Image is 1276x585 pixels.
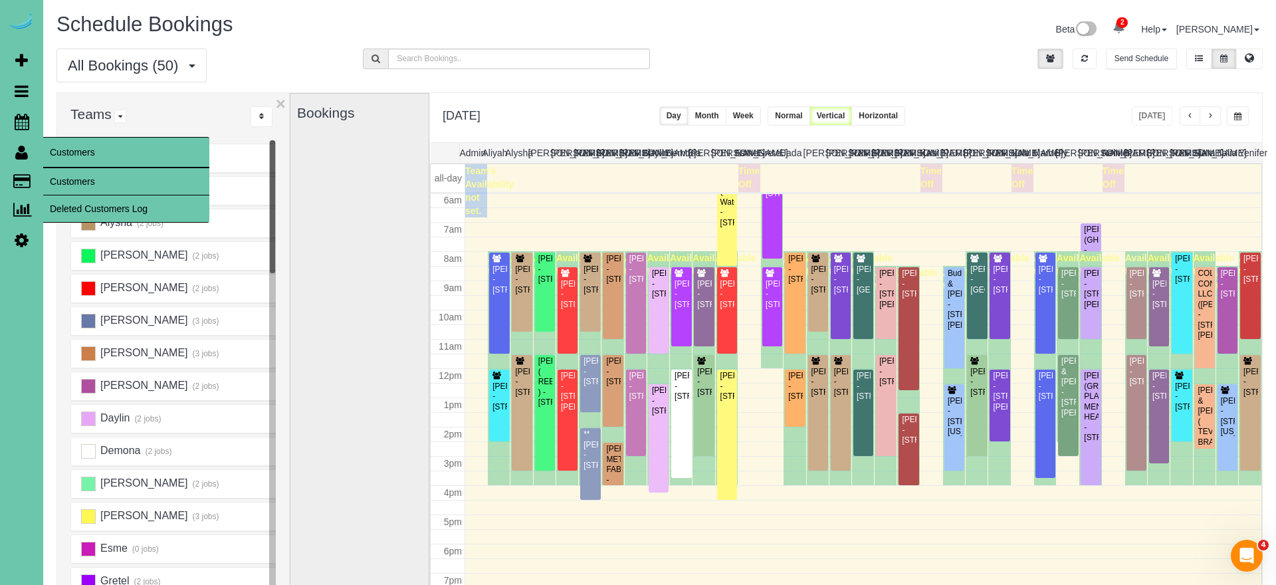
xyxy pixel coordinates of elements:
[459,143,482,163] th: Admin
[444,546,462,556] span: 6pm
[560,371,575,412] div: [PERSON_NAME] - [STREET_ADDRESS][PERSON_NAME]
[443,106,480,123] h2: [DATE]
[556,253,597,277] span: Available time
[918,143,941,163] th: Kasi
[583,356,597,387] div: [PERSON_NAME] - [STREET_ADDRESS]
[1103,166,1124,189] span: Time Off
[1231,540,1263,572] iframe: Intercom live chat
[251,106,272,127] div: ...
[444,487,462,498] span: 4pm
[492,265,506,295] div: [PERSON_NAME] - [STREET_ADDRESS]
[620,143,643,163] th: [PERSON_NAME]
[439,341,462,352] span: 11am
[947,396,962,437] div: [PERSON_NAME] - [STREET_ADDRESS][US_STATE]
[1055,143,1079,163] th: [PERSON_NAME]
[583,429,597,471] div: **[PERSON_NAME] - [STREET_ADDRESS]
[992,371,1007,412] div: [PERSON_NAME] - [STREET_ADDRESS][PERSON_NAME]
[43,168,209,223] ul: Customers
[98,542,127,554] span: Esme
[98,314,187,326] span: [PERSON_NAME]
[98,347,187,358] span: [PERSON_NAME]
[1075,21,1097,39] img: New interface
[465,166,514,216] span: Team's Availability not set.
[970,265,984,295] div: [PERSON_NAME] - [GEOGRAPHIC_DATA]
[734,143,758,163] th: Esme
[992,265,1007,295] div: [PERSON_NAME] - [STREET_ADDRESS]
[98,412,130,423] span: Daylin
[1170,143,1194,163] th: [PERSON_NAME]
[191,349,219,358] small: (3 jobs)
[8,13,35,32] img: Automaid Logo
[444,224,462,235] span: 7am
[1194,253,1234,277] span: Available time
[1148,253,1188,277] span: Available time
[444,400,462,410] span: 1pm
[514,367,529,398] div: [PERSON_NAME] - [STREET_ADDRESS]
[98,510,187,521] span: [PERSON_NAME]
[651,269,666,299] div: [PERSON_NAME] - [STREET_ADDRESS]
[444,429,462,439] span: 2pm
[872,143,895,163] th: [PERSON_NAME]
[56,49,207,82] button: All Bookings (50)
[1033,143,1056,163] th: Marbelly
[488,253,528,277] span: Available time
[1038,371,1053,402] div: [PERSON_NAME] - [STREET_ADDRESS]
[856,371,871,402] div: [PERSON_NAME] - [STREET_ADDRESS]
[947,269,962,330] div: Bud & [PERSON_NAME] - [STREET_ADDRESS][PERSON_NAME]
[56,13,233,36] span: Schedule Bookings
[988,253,1029,277] span: Available time
[716,253,756,277] span: Available time
[625,253,665,277] span: Available time
[1152,279,1166,310] div: [PERSON_NAME] - [STREET_ADDRESS]
[444,458,462,469] span: 3pm
[130,544,159,554] small: (0 jobs)
[826,143,849,163] th: [PERSON_NAME]
[666,143,689,163] th: Demona
[964,143,987,163] th: [PERSON_NAME]
[534,253,574,277] span: Available time
[601,253,642,277] span: Available time
[1116,17,1128,28] span: 2
[605,356,620,387] div: [PERSON_NAME] - [STREET_ADDRESS]
[1243,254,1258,285] div: [PERSON_NAME] - [STREET_ADDRESS]
[1239,143,1262,163] th: Yenifer
[1010,143,1033,163] th: Lola
[643,143,666,163] th: Daylin
[1129,269,1144,299] div: [PERSON_NAME] - [STREET_ADDRESS]
[1083,371,1098,443] div: [PERSON_NAME] (GREAT PLAINS MENTAL HEALTH) - [STREET_ADDRESS]
[1057,253,1097,277] span: Available time
[191,251,219,261] small: (2 jobs)
[43,168,209,195] a: Customers
[98,477,187,489] span: [PERSON_NAME]
[1141,24,1167,35] a: Help
[1129,356,1144,387] div: [PERSON_NAME] - [STREET_ADDRESS]
[829,253,870,277] span: Available time
[1216,267,1257,291] span: Available time
[897,267,938,291] span: Available time
[505,143,528,163] th: Alysha
[1079,253,1120,277] span: Available time
[651,386,666,416] div: [PERSON_NAME] - [STREET_ADDRESS]
[560,279,575,310] div: [PERSON_NAME] - [STREET_ADDRESS]
[68,57,185,74] span: All Bookings (50)
[696,279,711,310] div: [PERSON_NAME] - [STREET_ADDRESS]
[833,265,848,295] div: [PERSON_NAME] - [STREET_ADDRESS]
[784,253,824,277] span: Available time
[647,253,688,277] span: Available time
[856,265,871,295] div: [PERSON_NAME] - [GEOGRAPHIC_DATA]
[807,253,847,277] span: Available time
[98,380,187,391] span: [PERSON_NAME]
[1220,269,1235,299] div: [PERSON_NAME] - [STREET_ADDRESS]
[444,517,462,527] span: 5pm
[758,143,781,163] th: Gretel
[528,143,552,163] th: [PERSON_NAME]
[875,267,915,291] span: Available time
[514,265,529,295] div: [PERSON_NAME] - [STREET_ADDRESS]
[833,367,848,398] div: [PERSON_NAME] - [STREET_ADDRESS]
[444,253,462,264] span: 8am
[689,143,712,163] th: [PERSON_NAME]
[538,254,552,285] div: [PERSON_NAME] - [STREET_ADDRESS]
[696,367,711,398] div: [PERSON_NAME] - [STREET_ADDRESS]
[388,49,649,69] input: Search Bookings..
[1152,371,1166,402] div: [PERSON_NAME] - [STREET_ADDRESS]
